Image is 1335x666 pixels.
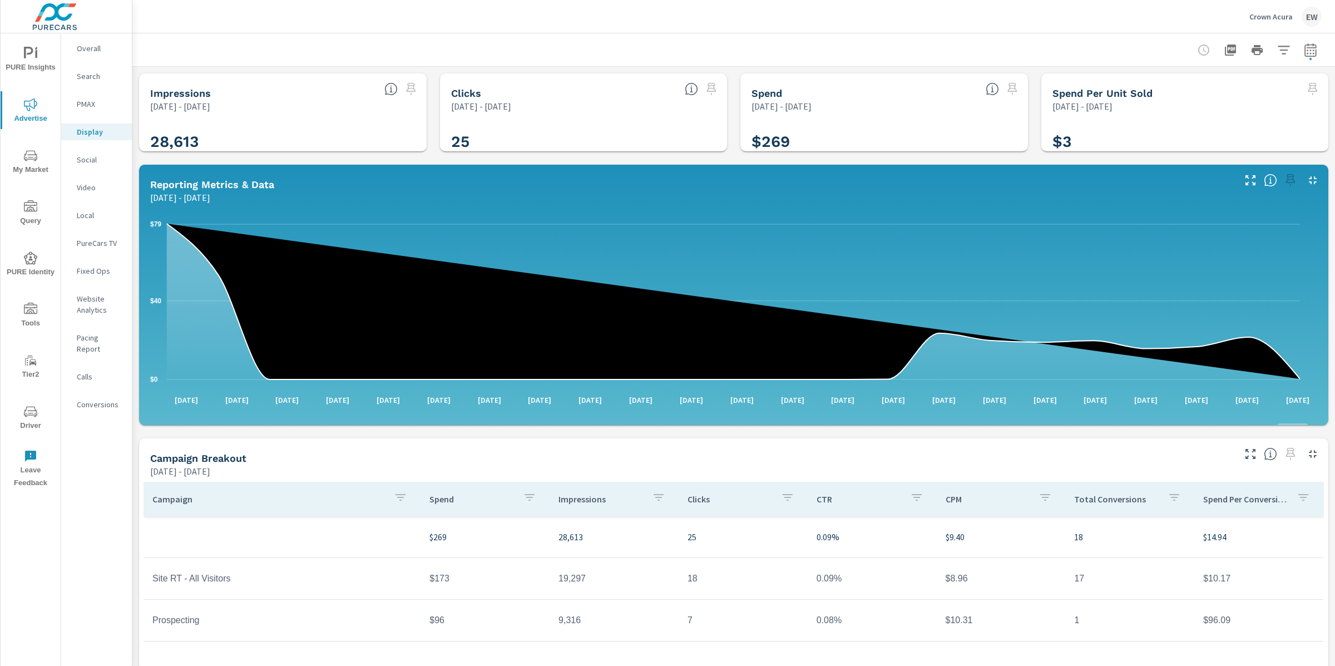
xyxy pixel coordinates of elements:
[1264,447,1277,461] span: This is a summary of Display performance results by campaign. Each column can be sorted.
[1065,565,1194,593] td: 17
[751,132,1017,151] h3: $269
[1242,171,1259,189] button: Make Fullscreen
[61,151,132,168] div: Social
[1052,100,1112,113] p: [DATE] - [DATE]
[77,182,123,193] p: Video
[4,149,57,176] span: My Market
[77,371,123,382] p: Calls
[4,47,57,74] span: PURE Insights
[924,394,963,406] p: [DATE]
[77,265,123,277] p: Fixed Ops
[150,452,246,464] h5: Campaign Breakout
[61,290,132,318] div: Website Analytics
[1304,445,1322,463] button: Minimize Widget
[723,394,762,406] p: [DATE]
[1299,39,1322,61] button: Select Date Range
[4,98,57,125] span: Advertise
[1052,87,1153,99] h5: Spend Per Unit Sold
[61,263,132,279] div: Fixed Ops
[621,394,660,406] p: [DATE]
[77,98,123,110] p: PMAX
[1304,171,1322,189] button: Minimize Widget
[1246,39,1268,61] button: Print Report
[419,394,458,406] p: [DATE]
[558,530,670,544] p: 28,613
[1219,39,1242,61] button: "Export Report to PDF"
[571,394,610,406] p: [DATE]
[946,494,1030,505] p: CPM
[1003,80,1021,98] span: Select a preset date range to save this widget
[77,332,123,354] p: Pacing Report
[4,303,57,330] span: Tools
[1273,39,1295,61] button: Apply Filters
[150,220,161,228] text: $79
[679,606,808,634] td: 7
[808,565,937,593] td: 0.09%
[470,394,509,406] p: [DATE]
[679,565,808,593] td: 18
[61,179,132,196] div: Video
[150,87,211,99] h5: Impressions
[61,396,132,413] div: Conversions
[150,376,158,383] text: $0
[167,394,206,406] p: [DATE]
[688,494,772,505] p: Clicks
[150,100,210,113] p: [DATE] - [DATE]
[150,297,161,305] text: $40
[77,238,123,249] p: PureCars TV
[77,293,123,315] p: Website Analytics
[703,80,720,98] span: Select a preset date range to save this widget
[429,494,514,505] p: Spend
[77,71,123,82] p: Search
[1177,394,1216,406] p: [DATE]
[369,394,408,406] p: [DATE]
[751,100,812,113] p: [DATE] - [DATE]
[1194,606,1323,634] td: $96.09
[150,191,210,204] p: [DATE] - [DATE]
[402,80,420,98] span: Select a preset date range to save this widget
[61,329,132,357] div: Pacing Report
[1074,530,1185,544] p: 18
[1194,565,1323,593] td: $10.17
[1264,174,1277,187] span: Understand Display data over time and see how metrics compare to each other.
[808,606,937,634] td: 0.08%
[817,530,928,544] p: 0.09%
[451,100,511,113] p: [DATE] - [DATE]
[4,405,57,432] span: Driver
[61,124,132,140] div: Display
[1249,12,1293,22] p: Crown Acura
[773,394,812,406] p: [DATE]
[1242,445,1259,463] button: Make Fullscreen
[144,606,421,634] td: Prospecting
[1126,394,1165,406] p: [DATE]
[1074,494,1159,505] p: Total Conversions
[937,606,1066,634] td: $10.31
[451,87,481,99] h5: Clicks
[61,368,132,385] div: Calls
[817,494,901,505] p: CTR
[874,394,913,406] p: [DATE]
[1026,394,1065,406] p: [DATE]
[946,530,1057,544] p: $9.40
[1203,530,1314,544] p: $14.94
[4,450,57,490] span: Leave Feedback
[150,179,274,190] h5: Reporting Metrics & Data
[4,354,57,381] span: Tier2
[217,394,256,406] p: [DATE]
[77,154,123,165] p: Social
[451,132,716,151] h3: 25
[558,494,643,505] p: Impressions
[1282,171,1299,189] span: Select a preset date range to save this widget
[1076,394,1115,406] p: [DATE]
[1203,494,1288,505] p: Spend Per Conversion
[152,494,385,505] p: Campaign
[1302,7,1322,27] div: EW
[77,126,123,137] p: Display
[1228,394,1267,406] p: [DATE]
[550,565,679,593] td: 19,297
[144,565,421,593] td: Site RT - All Visitors
[61,96,132,112] div: PMAX
[61,68,132,85] div: Search
[268,394,306,406] p: [DATE]
[937,565,1066,593] td: $8.96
